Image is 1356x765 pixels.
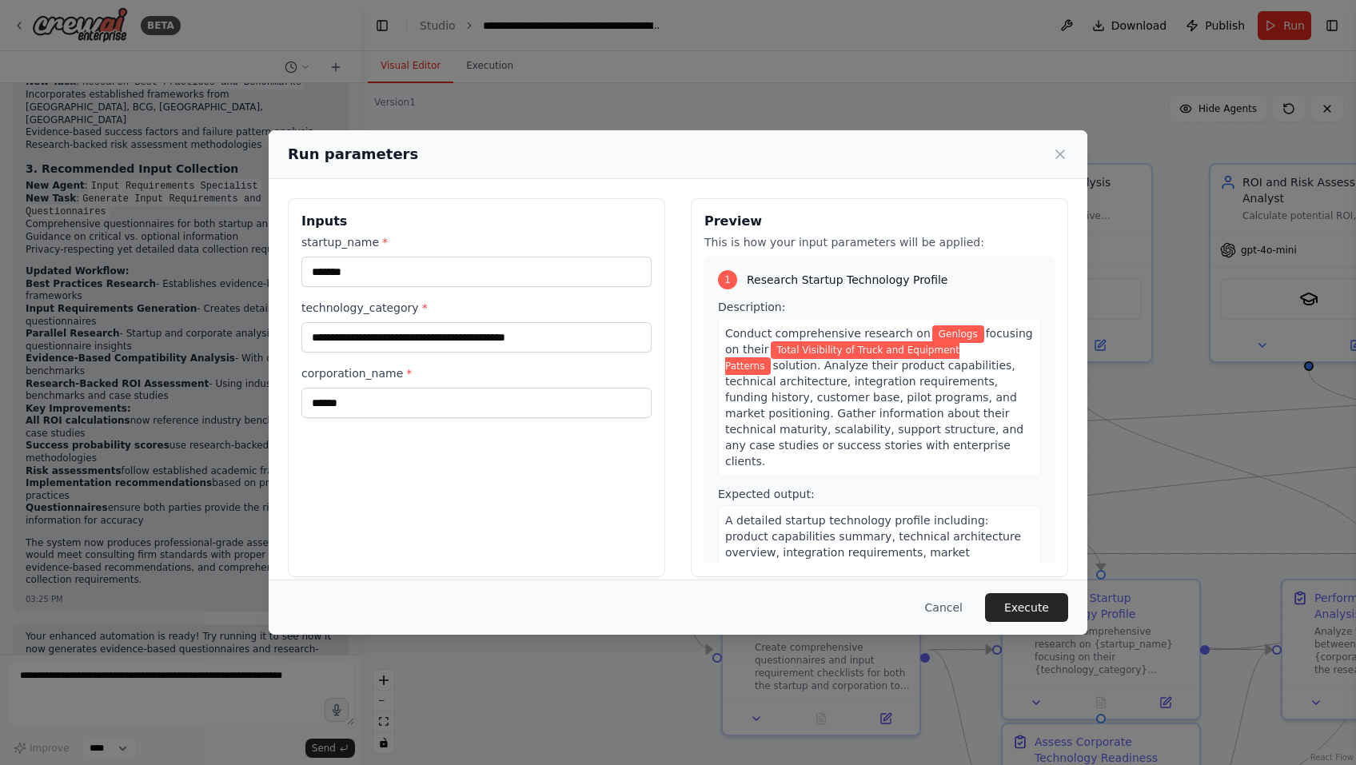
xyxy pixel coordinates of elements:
p: This is how your input parameters will be applied: [704,234,1055,250]
button: Cancel [912,593,975,622]
span: solution. Analyze their product capabilities, technical architecture, integration requirements, f... [725,359,1023,468]
div: 1 [718,270,737,289]
span: Variable: technology_category [725,341,959,375]
label: corporation_name [301,365,652,381]
h2: Run parameters [288,143,418,165]
h3: Inputs [301,212,652,231]
span: Variable: startup_name [932,325,984,343]
h3: Preview [704,212,1055,231]
span: Expected output: [718,488,815,500]
span: A detailed startup technology profile including: product capabilities summary, technical architec... [725,514,1021,623]
span: focusing on their [725,327,1033,356]
button: Execute [985,593,1068,622]
span: Research Startup Technology Profile [747,272,947,288]
label: technology_category [301,300,652,316]
label: startup_name [301,234,652,250]
span: Conduct comprehensive research on [725,327,931,340]
span: Description: [718,301,785,313]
